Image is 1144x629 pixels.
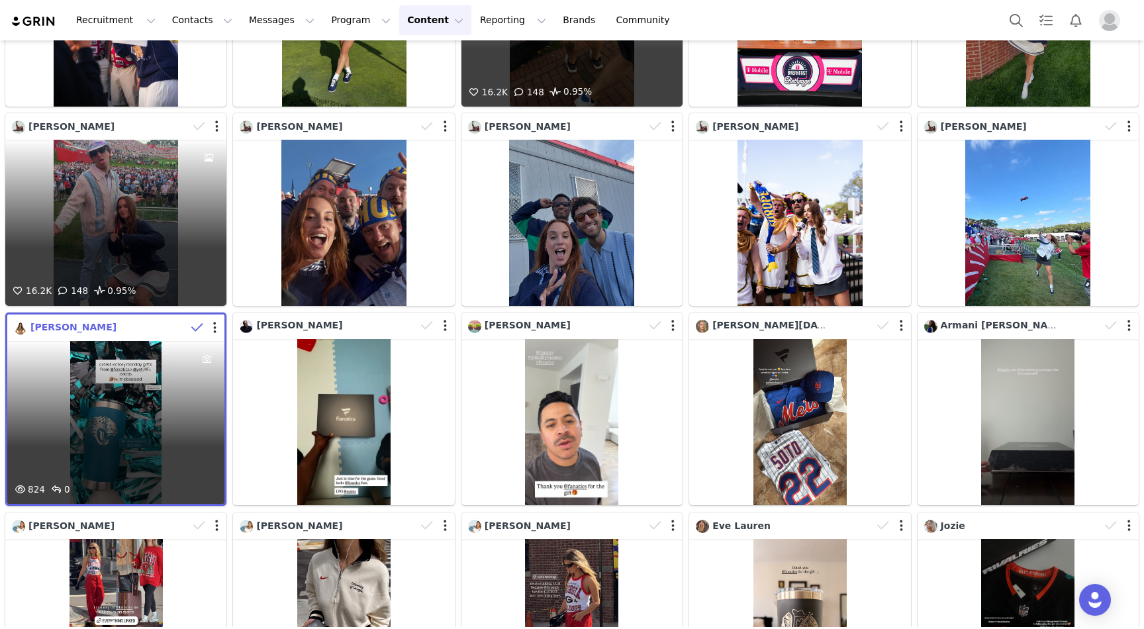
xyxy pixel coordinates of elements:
[924,520,937,533] img: 28a5ae11-ddc5-40db-a4fa-11488a18c984--s.jpg
[91,283,136,299] span: 0.95%
[712,121,798,132] span: [PERSON_NAME]
[1002,5,1031,35] button: Search
[472,5,554,35] button: Reporting
[712,520,771,531] span: Eve Lauren
[256,320,342,330] span: [PERSON_NAME]
[240,320,253,333] img: 6b968ccc-c636-40ba-9c7d-3e7ef6b6bf9c.jpg
[240,520,253,533] img: 1d9a383a-8e9d-4f1f-bb49-9ccf1751fc24.jpg
[466,87,508,97] span: 16.2K
[30,322,117,332] span: [PERSON_NAME]
[28,520,115,531] span: [PERSON_NAME]
[696,520,709,533] img: 155ed906-6ee0-4185-82bc-cbef408aac19.jpg
[608,5,684,35] a: Community
[323,5,399,35] button: Program
[12,484,45,495] span: 824
[68,5,164,35] button: Recruitment
[256,520,342,531] span: [PERSON_NAME]
[11,15,57,28] img: grin logo
[941,520,965,531] span: Jozie
[1091,10,1133,31] button: Profile
[555,5,607,35] a: Brands
[1061,5,1090,35] button: Notifications
[12,520,25,533] img: 1d9a383a-8e9d-4f1f-bb49-9ccf1751fc24.jpg
[241,5,322,35] button: Messages
[1031,5,1061,35] a: Tasks
[924,320,937,333] img: 75b60726-a582-4baa-adb8-9394ed31a6d9--s.jpg
[485,121,571,132] span: [PERSON_NAME]
[941,121,1027,132] span: [PERSON_NAME]
[548,84,592,100] span: 0.95%
[696,320,709,333] img: e961ccc6-0b6b-4a63-9d81-f5d2ff6e7e7c--s.jpg
[468,121,481,134] img: 2f6ce7f0-9eed-44e2-99b6-8c9102d0501b.jpg
[14,322,27,335] img: 2d9375fb-b79d-4c32-9f23-fc3e293e4d5e.jpg
[511,87,544,97] span: 148
[485,320,571,330] span: [PERSON_NAME]
[28,121,115,132] span: [PERSON_NAME]
[55,285,88,296] span: 148
[164,5,240,35] button: Contacts
[712,320,834,330] span: [PERSON_NAME][DATE]
[12,121,25,134] img: 2f6ce7f0-9eed-44e2-99b6-8c9102d0501b.jpg
[48,484,70,495] span: 0
[696,121,709,134] img: 2f6ce7f0-9eed-44e2-99b6-8c9102d0501b.jpg
[941,320,1068,330] span: Armani [PERSON_NAME]
[10,285,52,296] span: 16.2K
[240,121,253,134] img: 2f6ce7f0-9eed-44e2-99b6-8c9102d0501b.jpg
[256,121,342,132] span: [PERSON_NAME]
[468,320,481,333] img: 8af6fa26-c354-4b3e-9fe6-02481057b9f0--s.jpg
[399,5,471,35] button: Content
[468,520,481,533] img: 1d9a383a-8e9d-4f1f-bb49-9ccf1751fc24.jpg
[1099,10,1120,31] img: placeholder-profile.jpg
[1079,584,1111,616] div: Open Intercom Messenger
[485,520,571,531] span: [PERSON_NAME]
[924,121,937,134] img: 2f6ce7f0-9eed-44e2-99b6-8c9102d0501b.jpg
